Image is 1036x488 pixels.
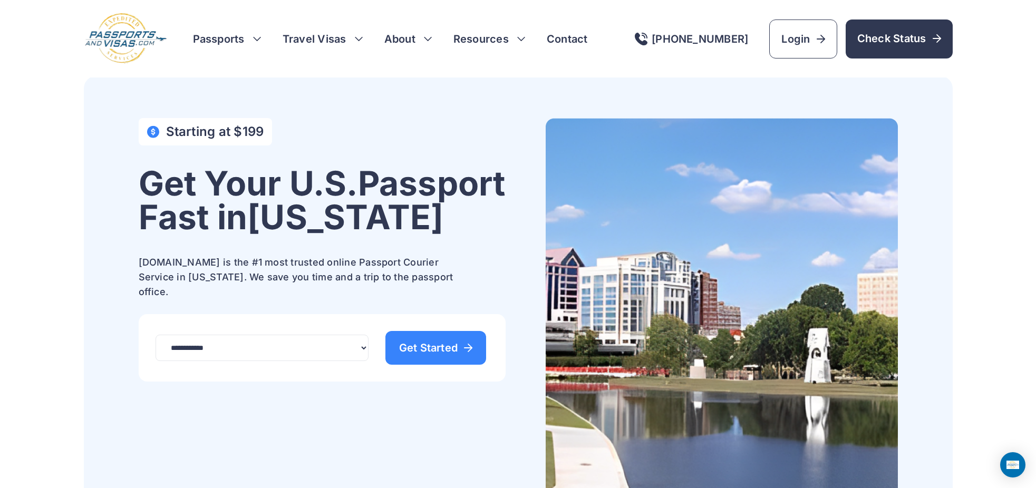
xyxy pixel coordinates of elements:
p: [DOMAIN_NAME] is the #1 most trusted online Passport Courier Service in [US_STATE]. We save you t... [139,255,466,299]
span: Login [781,32,825,46]
img: Logo [84,13,168,65]
a: About [384,32,415,46]
h3: Resources [453,32,526,46]
a: Login [769,19,837,58]
span: Check Status [857,31,941,46]
h4: Starting at $199 [166,124,264,139]
h3: Travel Visas [283,32,363,46]
span: Get Started [399,343,473,353]
a: Contact [547,32,588,46]
h1: Get Your U.S. Passport Fast in [US_STATE] [139,167,506,234]
div: Open Intercom Messenger [1000,452,1025,477]
a: Get Started [385,331,487,365]
a: Check Status [846,19,953,58]
a: [PHONE_NUMBER] [635,33,748,45]
h3: Passports [193,32,262,46]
